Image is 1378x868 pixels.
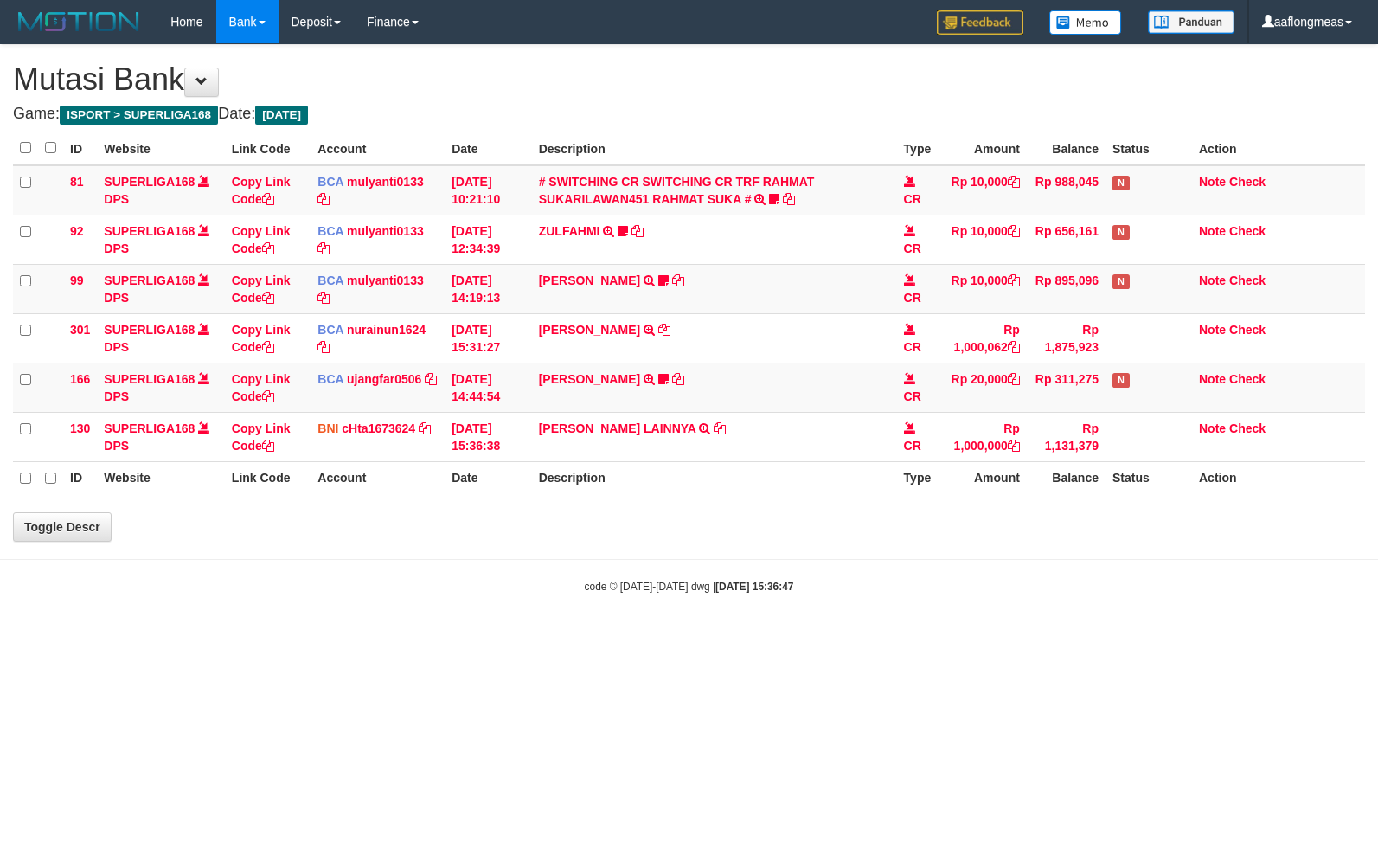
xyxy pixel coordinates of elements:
td: [DATE] 14:19:13 [445,264,532,313]
td: DPS [97,313,224,363]
th: Date [445,461,532,495]
td: DPS [97,412,224,461]
td: Rp 1,131,379 [1027,412,1106,461]
td: Rp 10,000 [941,215,1027,264]
span: 81 [70,175,84,189]
td: Rp 1,000,062 [941,313,1027,363]
span: CR [904,291,921,305]
th: ID [63,132,97,165]
a: Note [1199,175,1226,189]
span: CR [904,389,921,403]
a: mulyanti0133 [347,273,424,287]
td: [DATE] 15:36:38 [445,412,532,461]
span: CR [904,340,921,354]
th: Account [311,461,445,495]
td: [DATE] 10:21:10 [445,165,532,215]
span: 301 [70,323,90,337]
td: [DATE] 15:31:27 [445,313,532,363]
th: ID [63,461,97,495]
a: Note [1199,224,1226,238]
strong: [DATE] 15:36:47 [715,581,793,593]
td: [DATE] 14:44:54 [445,363,532,412]
span: BCA [317,323,343,337]
a: mulyanti0133 [347,224,424,238]
a: SUPERLIGA168 [104,421,195,435]
th: Status [1106,461,1192,495]
th: Link Code [225,132,311,165]
th: Description [532,132,897,165]
span: BCA [317,224,343,238]
span: 166 [70,372,90,386]
th: Amount [941,132,1027,165]
a: Check [1229,323,1266,337]
a: [PERSON_NAME] [539,323,640,337]
th: Website [97,461,224,495]
img: MOTION_logo.png [13,9,144,35]
th: Amount [941,461,1027,495]
th: Account [311,132,445,165]
a: Note [1199,323,1226,337]
a: Check [1229,421,1266,435]
h1: Mutasi Bank [13,62,1365,97]
span: Has Note [1112,274,1130,289]
span: BCA [317,273,343,287]
span: Has Note [1112,176,1130,190]
a: Note [1199,372,1226,386]
th: Description [532,461,897,495]
td: Rp 20,000 [941,363,1027,412]
td: Rp 988,045 [1027,165,1106,215]
td: Rp 656,161 [1027,215,1106,264]
td: Rp 10,000 [941,165,1027,215]
span: 130 [70,421,90,435]
th: Link Code [225,461,311,495]
span: ISPORT > SUPERLIGA168 [60,106,218,125]
h4: Game: Date: [13,106,1365,123]
td: DPS [97,165,224,215]
span: BCA [317,175,343,189]
span: 99 [70,273,84,287]
span: Has Note [1112,373,1130,388]
th: Action [1192,132,1365,165]
td: DPS [97,264,224,313]
span: CR [904,192,921,206]
a: SUPERLIGA168 [104,273,195,287]
span: CR [904,439,921,453]
td: Rp 1,000,000 [941,412,1027,461]
img: Feedback.jpg [937,10,1023,35]
a: SUPERLIGA168 [104,224,195,238]
a: Note [1199,421,1226,435]
img: Button%20Memo.svg [1049,10,1122,35]
span: CR [904,241,921,255]
a: Check [1229,224,1266,238]
td: DPS [97,363,224,412]
a: Copy Link Code [232,175,291,206]
th: Balance [1027,461,1106,495]
span: BNI [317,421,338,435]
th: Balance [1027,132,1106,165]
a: [PERSON_NAME] [539,372,640,386]
a: Copy Link Code [232,273,291,305]
a: [PERSON_NAME] LAINNYA [539,421,696,435]
td: DPS [97,215,224,264]
a: Copy Link Code [232,421,291,453]
a: # SWITCHING CR SWITCHING CR TRF RAHMAT SUKARILAWAN451 RAHMAT SUKA # [539,175,815,206]
span: BCA [317,372,343,386]
td: Rp 1,875,923 [1027,313,1106,363]
a: Note [1199,273,1226,287]
a: Check [1229,273,1266,287]
a: SUPERLIGA168 [104,372,195,386]
a: mulyanti0133 [347,175,424,189]
a: Toggle Descr [13,512,112,542]
th: Action [1192,461,1365,495]
a: Check [1229,372,1266,386]
td: [DATE] 12:34:39 [445,215,532,264]
a: Copy Link Code [232,372,291,403]
a: SUPERLIGA168 [104,175,195,189]
th: Status [1106,132,1192,165]
td: Rp 10,000 [941,264,1027,313]
a: ZULFAHMI [539,224,600,238]
a: nurainun1624 [347,323,426,337]
a: [PERSON_NAME] [539,273,640,287]
a: Copy Link Code [232,323,291,354]
a: cHta1673624 [342,421,415,435]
